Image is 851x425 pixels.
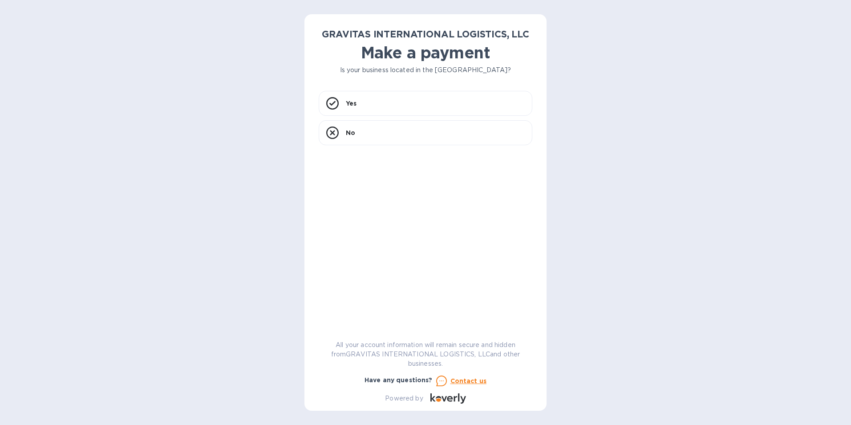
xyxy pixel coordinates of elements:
[319,43,532,62] h1: Make a payment
[450,377,487,384] u: Contact us
[365,376,433,384] b: Have any questions?
[319,65,532,75] p: Is your business located in the [GEOGRAPHIC_DATA]?
[346,128,355,137] p: No
[319,340,532,368] p: All your account information will remain secure and hidden from GRAVITAS INTERNATIONAL LOGISTICS,...
[385,394,423,403] p: Powered by
[322,29,529,40] b: GRAVITAS INTERNATIONAL LOGISTICS, LLC
[346,99,357,108] p: Yes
